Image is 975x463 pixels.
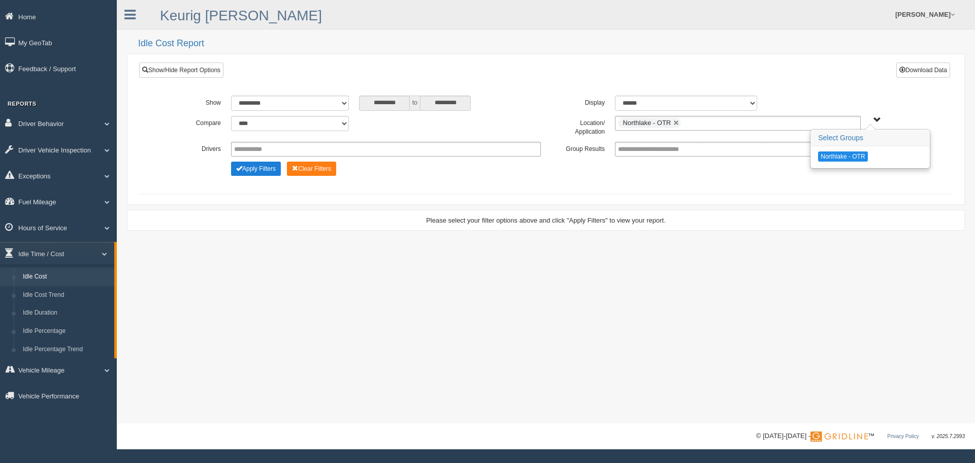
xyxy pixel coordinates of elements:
a: Idle Cost [18,268,114,286]
a: Idle Percentage [18,322,114,341]
a: Idle Cost Trend [18,286,114,304]
button: Download Data [896,63,950,78]
a: Keurig [PERSON_NAME] [160,8,322,23]
span: Northlake - OTR [623,119,671,127]
span: v. 2025.7.2993 [932,434,965,439]
label: Group Results [546,142,610,154]
h2: Idle Cost Report [138,39,965,49]
a: Idle Percentage Trend [18,341,114,359]
a: Idle Duration [18,304,114,322]
h3: Select Groups [811,130,929,146]
label: Drivers [162,142,226,154]
label: Location/ Application [546,116,610,137]
a: Show/Hide Report Options [139,63,223,78]
img: Gridline [810,431,868,442]
button: Change Filter Options [287,162,336,176]
a: Privacy Policy [887,434,919,439]
div: © [DATE]-[DATE] - ™ [756,431,965,442]
button: Northlake - OTR [818,151,867,162]
div: Please select your filter options above and click "Apply Filters" to view your report. [136,215,956,225]
label: Compare [162,116,226,128]
label: Show [162,96,226,108]
span: to [410,96,420,111]
button: Change Filter Options [231,162,281,176]
label: Display [546,96,610,108]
